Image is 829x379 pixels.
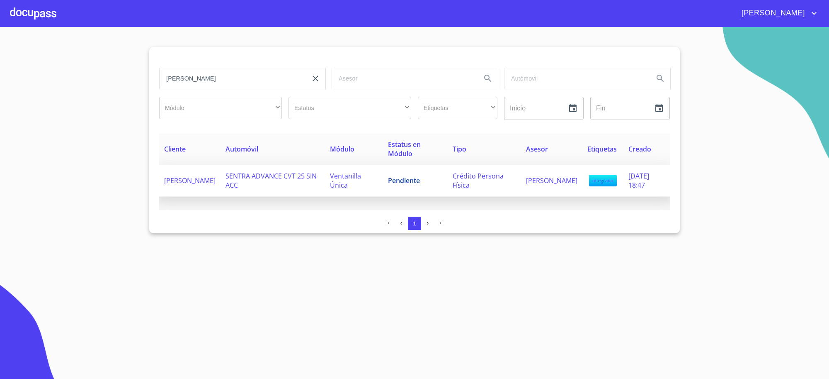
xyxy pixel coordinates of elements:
span: [PERSON_NAME] [735,7,809,20]
button: Search [478,68,498,88]
span: [PERSON_NAME] [526,176,577,185]
button: clear input [305,68,325,88]
span: [PERSON_NAME] [164,176,216,185]
div: ​ [288,97,411,119]
span: Cliente [164,144,186,154]
button: account of current user [735,7,819,20]
span: Módulo [330,144,354,154]
span: Etiquetas [587,144,617,154]
div: ​ [159,97,282,119]
span: Estatus en Módulo [388,140,421,158]
div: ​ [418,97,497,119]
span: SENTRA ADVANCE CVT 25 SIN ACC [225,171,317,190]
span: Creado [628,144,651,154]
span: Ventanilla Única [330,171,361,190]
span: Asesor [526,144,548,154]
input: search [504,67,647,90]
span: Automóvil [225,144,258,154]
span: 1 [413,220,416,227]
input: search [160,67,302,90]
span: Crédito Persona Física [453,171,504,190]
span: integrado [589,175,617,186]
button: 1 [408,217,421,230]
input: search [332,67,475,90]
span: [DATE] 18:47 [628,171,649,190]
span: Pendiente [388,176,420,185]
button: Search [650,68,670,88]
span: Tipo [453,144,466,154]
